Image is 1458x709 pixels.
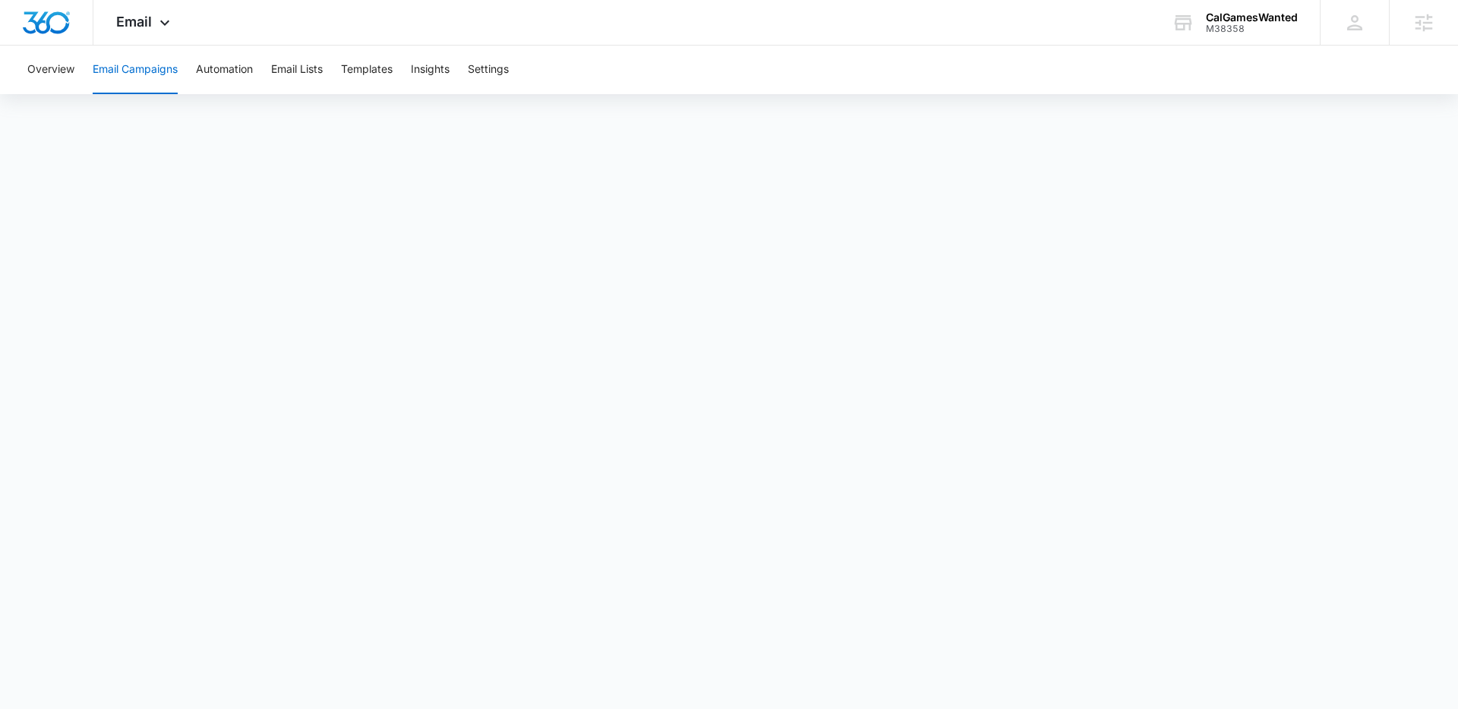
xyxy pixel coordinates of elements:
button: Email Lists [271,46,323,94]
span: Email [116,14,152,30]
button: Templates [341,46,393,94]
button: Automation [196,46,253,94]
div: account id [1206,24,1298,34]
button: Insights [411,46,450,94]
div: account name [1206,11,1298,24]
button: Settings [468,46,509,94]
button: Email Campaigns [93,46,178,94]
button: Overview [27,46,74,94]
